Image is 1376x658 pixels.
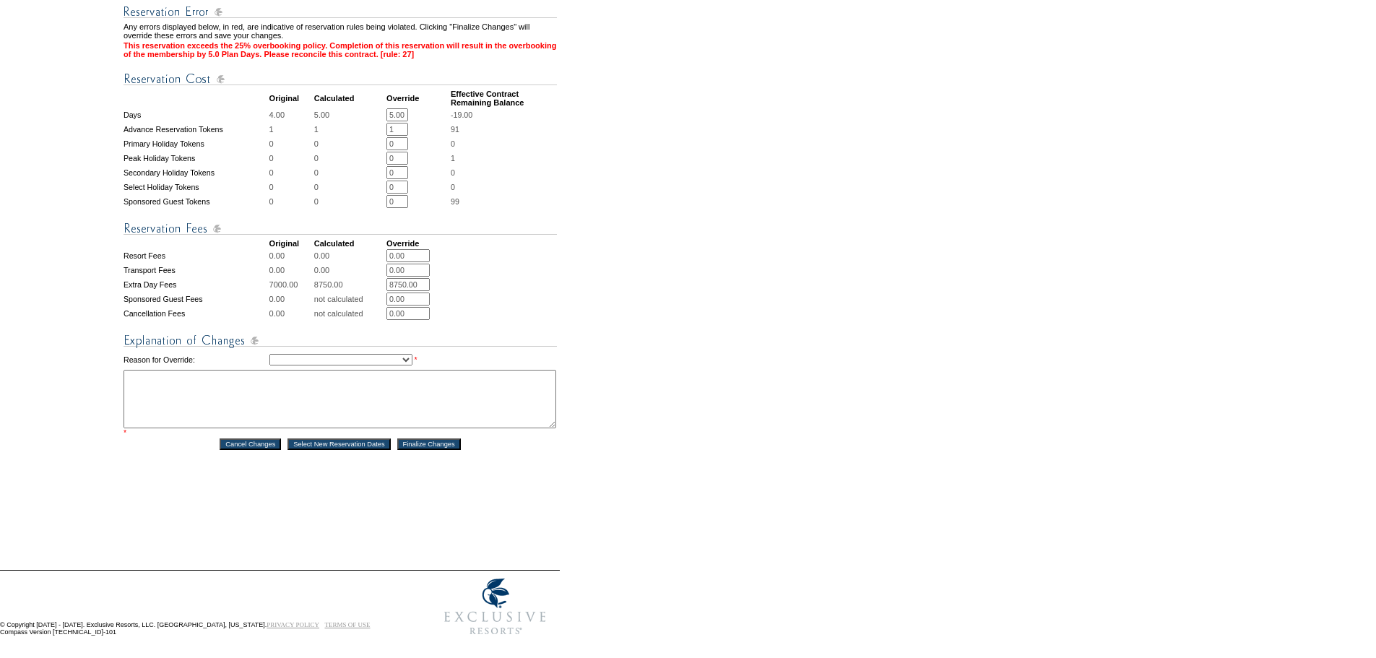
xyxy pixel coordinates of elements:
[269,195,313,208] td: 0
[451,125,459,134] span: 91
[451,197,459,206] span: 99
[451,183,455,191] span: 0
[314,123,385,136] td: 1
[451,168,455,177] span: 0
[314,108,385,121] td: 5.00
[124,152,268,165] td: Peak Holiday Tokens
[269,152,313,165] td: 0
[314,307,385,320] td: not calculated
[124,351,268,368] td: Reason for Override:
[314,152,385,165] td: 0
[269,293,313,306] td: 0.00
[397,438,461,450] input: Finalize Changes
[314,293,385,306] td: not calculated
[269,123,313,136] td: 1
[314,181,385,194] td: 0
[124,220,557,238] img: Reservation Fees
[314,137,385,150] td: 0
[124,166,268,179] td: Secondary Holiday Tokens
[124,137,268,150] td: Primary Holiday Tokens
[269,264,313,277] td: 0.00
[124,195,268,208] td: Sponsored Guest Tokens
[386,239,449,248] td: Override
[124,123,268,136] td: Advance Reservation Tokens
[451,111,472,119] span: -19.00
[314,166,385,179] td: 0
[451,139,455,148] span: 0
[314,249,385,262] td: 0.00
[269,166,313,179] td: 0
[314,195,385,208] td: 0
[325,621,371,628] a: TERMS OF USE
[269,90,313,107] td: Original
[124,22,557,40] td: Any errors displayed below, in red, are indicative of reservation rules being violated. Clicking ...
[269,249,313,262] td: 0.00
[267,621,319,628] a: PRIVACY POLICY
[269,307,313,320] td: 0.00
[124,108,268,121] td: Days
[269,137,313,150] td: 0
[124,181,268,194] td: Select Holiday Tokens
[269,108,313,121] td: 4.00
[124,307,268,320] td: Cancellation Fees
[451,90,557,107] td: Effective Contract Remaining Balance
[269,278,313,291] td: 7000.00
[314,264,385,277] td: 0.00
[314,90,385,107] td: Calculated
[124,264,268,277] td: Transport Fees
[451,154,455,163] span: 1
[269,181,313,194] td: 0
[314,278,385,291] td: 8750.00
[124,332,557,350] img: Explanation of Changes
[430,571,560,643] img: Exclusive Resorts
[287,438,391,450] input: Select New Reservation Dates
[386,90,449,107] td: Override
[124,249,268,262] td: Resort Fees
[124,70,557,88] img: Reservation Cost
[269,239,313,248] td: Original
[124,293,268,306] td: Sponsored Guest Fees
[314,239,385,248] td: Calculated
[220,438,281,450] input: Cancel Changes
[124,3,557,21] img: Reservation Errors
[124,278,268,291] td: Extra Day Fees
[124,41,557,59] td: This reservation exceeds the 25% overbooking policy. Completion of this reservation will result i...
